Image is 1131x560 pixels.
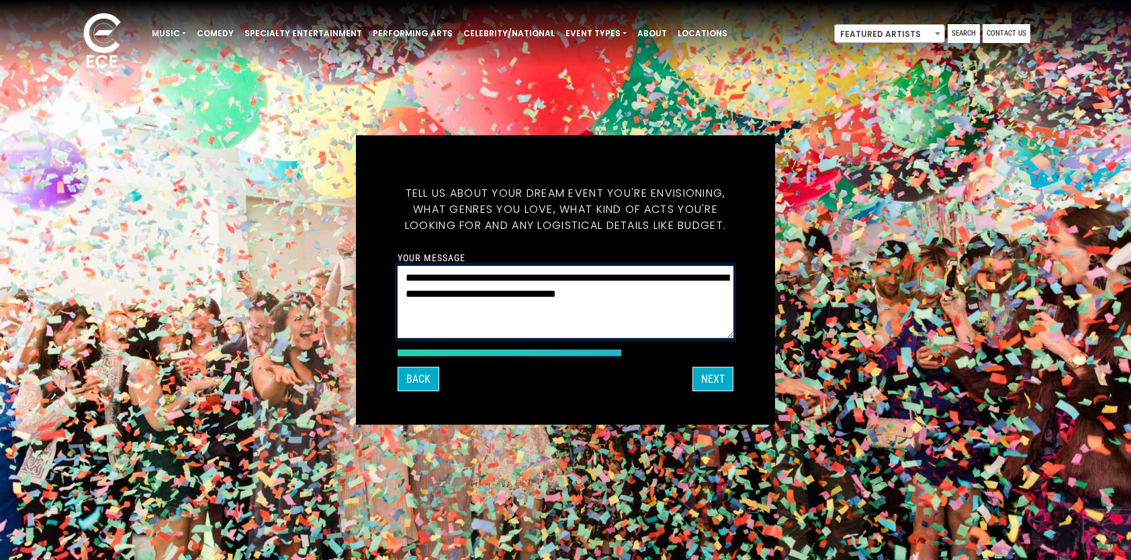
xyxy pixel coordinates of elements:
[367,22,458,45] a: Performing Arts
[69,9,136,75] img: ece_new_logo_whitev2-1.png
[632,22,672,45] a: About
[191,22,239,45] a: Comedy
[146,22,191,45] a: Music
[835,25,944,44] span: Featured Artists
[834,24,945,43] span: Featured Artists
[560,22,632,45] a: Event Types
[948,24,980,43] a: Search
[398,169,733,250] h5: Tell us about your dream event you're envisioning, what genres you love, what kind of acts you're...
[692,367,733,391] button: Next
[398,367,439,391] button: Back
[672,22,733,45] a: Locations
[239,22,367,45] a: Specialty Entertainment
[458,22,560,45] a: Celebrity/National
[983,24,1030,43] a: Contact Us
[398,252,465,264] label: Your message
